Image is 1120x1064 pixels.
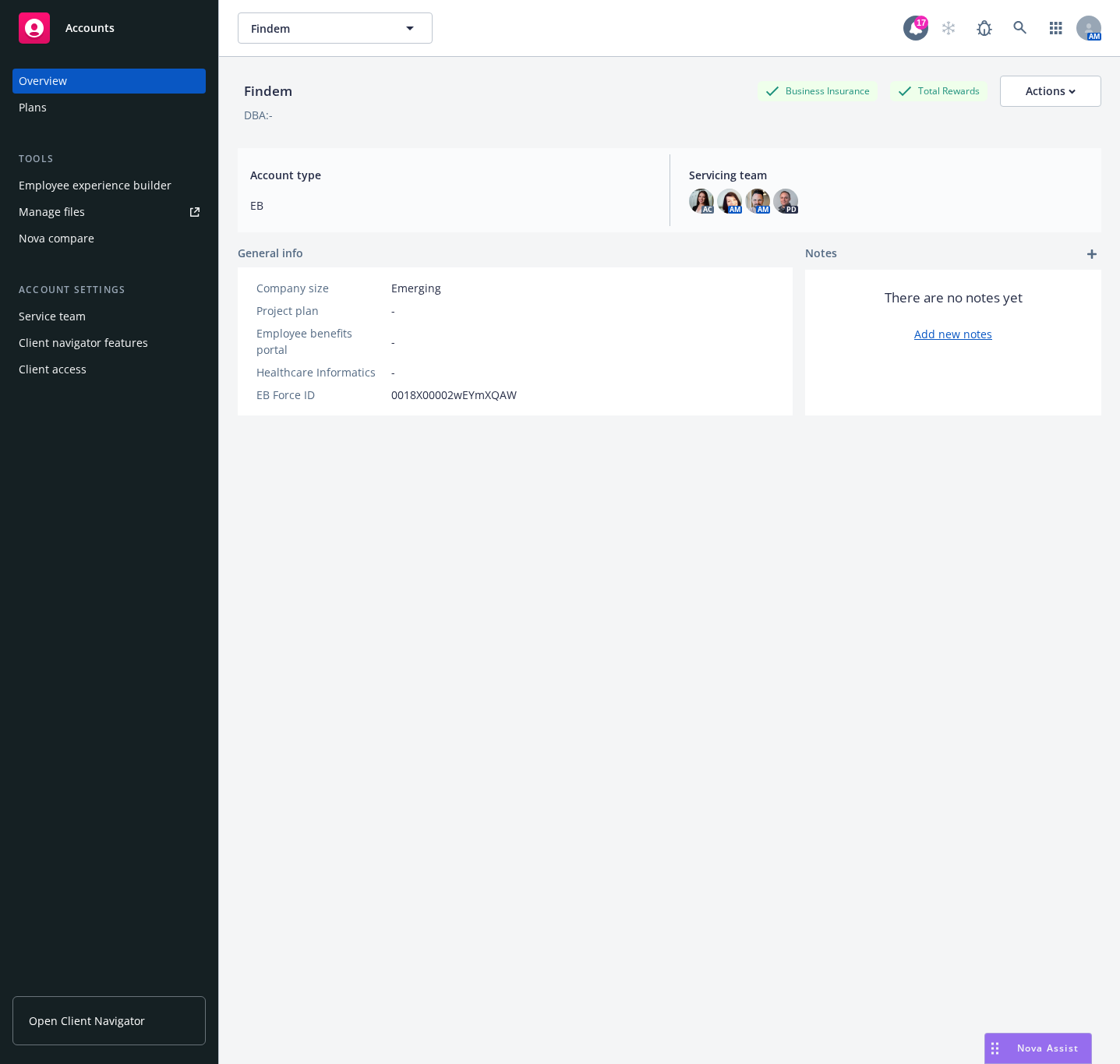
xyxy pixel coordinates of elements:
[19,95,47,120] div: Plans
[19,304,86,329] div: Service team
[391,302,395,319] span: -
[256,387,385,403] div: EB Force ID
[19,173,171,198] div: Employee experience builder
[244,107,273,123] div: DBA: -
[12,357,206,382] a: Client access
[12,226,206,251] a: Nova compare
[250,167,651,183] span: Account type
[933,12,964,44] a: Start snowing
[12,331,206,355] a: Client navigator features
[914,326,992,342] a: Add new notes
[914,16,928,30] div: 17
[805,245,837,263] span: Notes
[19,69,67,94] div: Overview
[256,364,385,380] div: Healthcare Informatics
[29,1013,145,1029] span: Open Client Navigator
[12,95,206,120] a: Plans
[1083,245,1101,263] a: add
[256,280,385,296] div: Company size
[238,245,303,261] span: General info
[12,6,206,50] a: Accounts
[65,22,115,34] span: Accounts
[19,357,87,382] div: Client access
[984,1033,1092,1064] button: Nova Assist
[19,331,148,355] div: Client navigator features
[758,81,878,101] div: Business Insurance
[969,12,1000,44] a: Report a Bug
[12,282,206,298] div: Account settings
[890,81,988,101] div: Total Rewards
[885,288,1023,307] span: There are no notes yet
[717,189,742,214] img: photo
[1017,1041,1079,1055] span: Nova Assist
[19,226,94,251] div: Nova compare
[689,189,714,214] img: photo
[773,189,798,214] img: photo
[1005,12,1036,44] a: Search
[12,173,206,198] a: Employee experience builder
[985,1034,1005,1063] div: Drag to move
[391,364,395,380] span: -
[1026,76,1076,106] div: Actions
[238,12,433,44] button: Findem
[19,200,85,224] div: Manage files
[256,302,385,319] div: Project plan
[1000,76,1101,107] button: Actions
[12,151,206,167] div: Tools
[12,69,206,94] a: Overview
[256,325,385,358] div: Employee benefits portal
[1041,12,1072,44] a: Switch app
[250,197,651,214] span: EB
[391,387,517,403] span: 0018X00002wEYmXQAW
[689,167,1090,183] span: Servicing team
[12,200,206,224] a: Manage files
[251,20,386,37] span: Findem
[238,81,299,101] div: Findem
[745,189,770,214] img: photo
[391,334,395,350] span: -
[12,304,206,329] a: Service team
[391,280,441,296] span: Emerging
